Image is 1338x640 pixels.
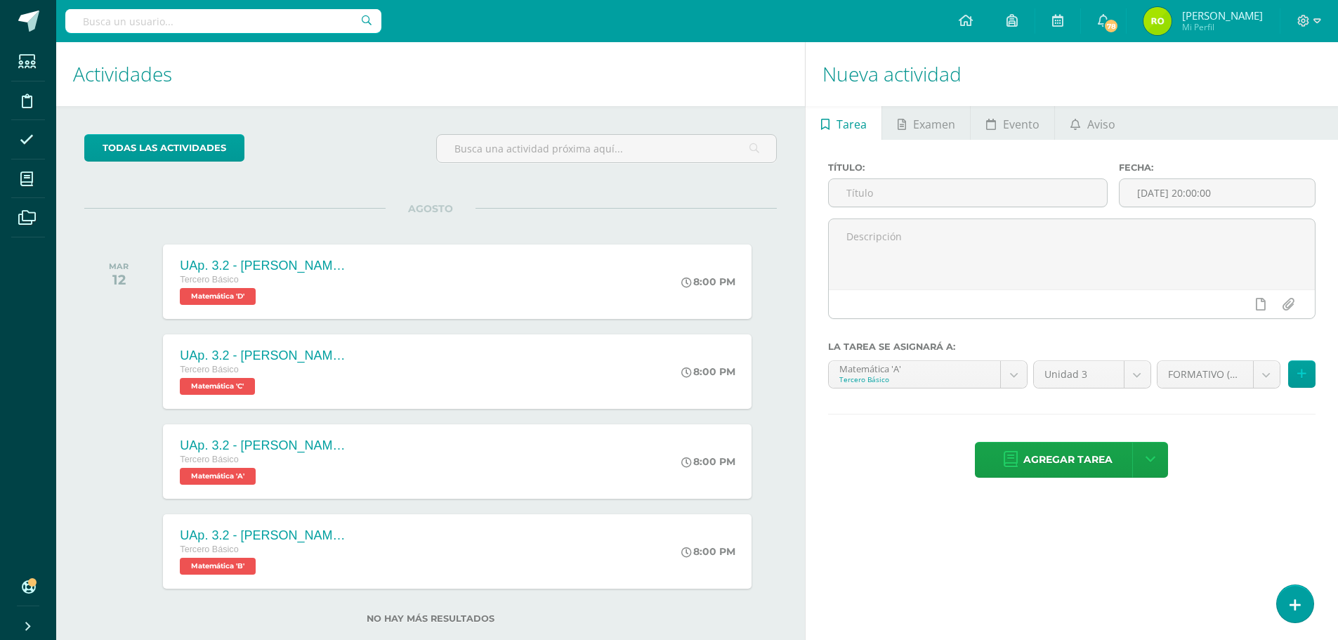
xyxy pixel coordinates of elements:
div: 12 [109,271,129,288]
a: Aviso [1055,106,1130,140]
span: Tercero Básico [180,275,238,285]
span: Matemática 'B' [180,558,256,575]
span: Tercero Básico [180,544,238,554]
span: Unidad 3 [1044,361,1113,388]
div: 8:00 PM [681,545,735,558]
a: Evento [971,106,1054,140]
div: UAp. 3.2 - [PERSON_NAME][GEOGRAPHIC_DATA] [180,259,348,273]
span: Tarea [837,107,867,141]
input: Busca una actividad próxima aquí... [437,135,776,162]
h1: Actividades [73,42,788,106]
img: c4cc1f8eb4ce2c7ab2e79f8195609c16.png [1143,7,1172,35]
div: MAR [109,261,129,271]
a: Unidad 3 [1034,361,1150,388]
h1: Nueva actividad [822,42,1321,106]
span: Matemática 'D' [180,288,256,305]
span: AGOSTO [386,202,475,215]
label: La tarea se asignará a: [828,341,1316,352]
label: Fecha: [1119,162,1316,173]
span: Evento [1003,107,1039,141]
input: Título [829,179,1107,207]
span: 78 [1103,18,1119,34]
div: 8:00 PM [681,365,735,378]
span: Mi Perfil [1182,21,1263,33]
a: Matemática 'A'Tercero Básico [829,361,1028,388]
span: Matemática 'A' [180,468,256,485]
a: todas las Actividades [84,134,244,162]
div: 8:00 PM [681,455,735,468]
label: Título: [828,162,1108,173]
input: Fecha de entrega [1120,179,1315,207]
span: Matemática 'C' [180,378,255,395]
a: Tarea [806,106,881,140]
span: Tercero Básico [180,365,238,374]
input: Busca un usuario... [65,9,381,33]
div: UAp. 3.2 - [PERSON_NAME][GEOGRAPHIC_DATA] [180,348,348,363]
span: [PERSON_NAME] [1182,8,1263,22]
div: Tercero Básico [839,374,990,384]
span: Tercero Básico [180,455,238,464]
span: Aviso [1087,107,1115,141]
span: Examen [913,107,955,141]
span: Agregar tarea [1023,443,1113,477]
a: FORMATIVO (60.0%) [1157,361,1280,388]
div: UAp. 3.2 - [PERSON_NAME][GEOGRAPHIC_DATA] [180,528,348,543]
div: 8:00 PM [681,275,735,288]
label: No hay más resultados [84,613,777,624]
a: Examen [882,106,970,140]
span: FORMATIVO (60.0%) [1168,361,1242,388]
div: UAp. 3.2 - [PERSON_NAME][GEOGRAPHIC_DATA] [180,438,348,453]
div: Matemática 'A' [839,361,990,374]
